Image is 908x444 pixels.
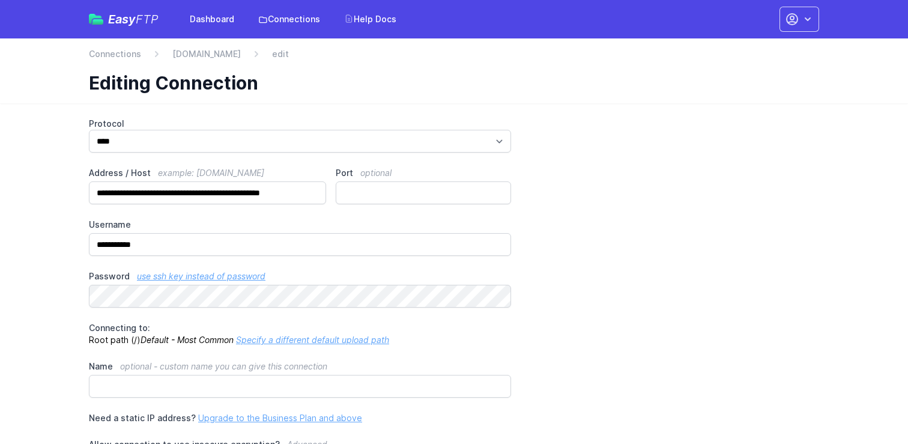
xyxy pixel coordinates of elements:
[183,8,241,30] a: Dashboard
[272,48,289,60] span: edit
[141,335,234,345] i: Default - Most Common
[89,48,141,60] a: Connections
[251,8,327,30] a: Connections
[89,219,511,231] label: Username
[198,413,362,423] a: Upgrade to the Business Plan and above
[158,168,264,178] span: example: [DOMAIN_NAME]
[120,361,327,371] span: optional - custom name you can give this connection
[337,8,404,30] a: Help Docs
[89,48,819,67] nav: Breadcrumb
[136,12,159,26] span: FTP
[89,360,511,373] label: Name
[360,168,392,178] span: optional
[172,48,241,60] a: [DOMAIN_NAME]
[236,335,389,345] a: Specify a different default upload path
[336,167,511,179] label: Port
[89,413,196,423] span: Need a static IP address?
[89,72,810,94] h1: Editing Connection
[89,14,103,25] img: easyftp_logo.png
[108,13,159,25] span: Easy
[137,271,265,281] a: use ssh key instead of password
[89,167,326,179] label: Address / Host
[89,13,159,25] a: EasyFTP
[89,323,150,333] span: Connecting to:
[89,270,511,282] label: Password
[89,322,511,346] p: Root path (/)
[89,118,511,130] label: Protocol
